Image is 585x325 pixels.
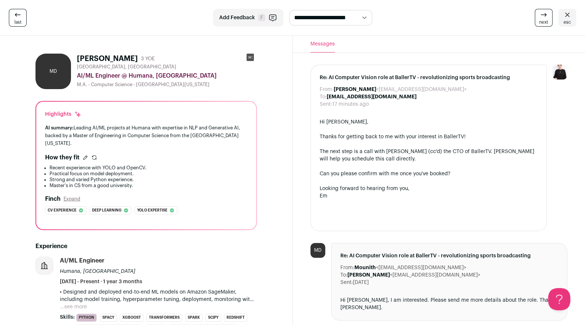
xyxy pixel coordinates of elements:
[320,86,334,93] dt: From:
[76,314,97,322] li: Python
[548,288,570,310] iframe: Help Scout Beacon - Open
[320,93,327,101] dt: To:
[137,207,167,214] span: Yolo expertise
[320,74,538,81] span: Re: AI Computer Vision role at BallerTV - revolutionizing sports broadcasting
[219,14,255,21] span: Add Feedback
[60,269,135,274] span: Humana, [GEOGRAPHIC_DATA]
[320,101,332,108] dt: Sent:
[340,264,354,271] dt: From:
[310,36,335,53] button: Messages
[340,271,347,279] dt: To:
[60,314,75,321] span: Skills:
[354,264,466,271] dd: <[EMAIL_ADDRESS][DOMAIN_NAME]>
[77,71,257,80] div: AI/ML Engineer @ Humana, [GEOGRAPHIC_DATA]
[185,314,203,322] li: Spark
[205,314,221,322] li: SciPy
[354,265,376,270] b: Mounith
[45,153,79,162] h2: How they fit
[100,314,117,322] li: spaCy
[347,272,390,278] b: [PERSON_NAME]
[60,257,105,265] div: AI/ML Engineer
[535,9,552,27] a: next
[213,9,283,27] button: Add Feedback F
[77,54,138,64] h1: [PERSON_NAME]
[320,134,466,139] span: Thanks for getting back to me with your interest in BallerTV!
[334,87,376,92] b: [PERSON_NAME]
[48,207,76,214] span: Cv experience
[334,86,467,93] dd: <[EMAIL_ADDRESS][DOMAIN_NAME]>
[340,252,558,260] span: Re: AI Computer Vision role at BallerTV - revolutionizing sports broadcasting
[320,171,450,176] span: Can you please confirm with me once you've booked?
[320,186,409,191] span: Looking forward to hearing from you,
[64,196,80,202] button: Expand
[77,64,176,70] span: [GEOGRAPHIC_DATA], [GEOGRAPHIC_DATA]
[50,171,247,177] li: Practical focus on model deployment.
[320,119,368,125] span: Hi [PERSON_NAME],
[35,242,257,251] h2: Experience
[340,279,353,286] dt: Sent:
[45,111,82,118] div: Highlights
[60,303,87,311] button: ...see more
[327,94,416,99] b: [EMAIL_ADDRESS][DOMAIN_NAME]
[14,19,21,25] span: last
[224,314,247,322] li: Redshift
[146,314,182,322] li: Transformers
[353,279,369,286] dd: [DATE]
[120,314,143,322] li: XGBoost
[60,278,142,285] span: [DATE] - Present · 1 year 3 months
[60,288,257,303] p: • Designed and deployed end-to-end ML models on Amazon SageMaker, including model training, hyper...
[347,271,480,279] dd: <[EMAIL_ADDRESS][DOMAIN_NAME]>
[310,243,325,258] div: MD
[320,193,327,199] span: Em
[45,125,74,130] span: AI summary:
[539,19,548,25] span: next
[77,82,257,88] div: M.A. - Computer Science - [GEOGRAPHIC_DATA][US_STATE]
[45,194,61,203] h2: Finch
[552,65,567,79] img: 9240684-medium_jpg
[92,207,122,214] span: Deep learning
[9,9,27,27] a: last
[50,165,247,171] li: Recent experience with YOLO and OpenCV.
[141,55,155,62] div: 3 YOE
[50,183,247,189] li: Master's in CS from a good university.
[320,149,534,162] span: The next step is a call with [PERSON_NAME] (cc'd) the CTO of BallerTV. [PERSON_NAME] will help yo...
[258,14,265,21] span: F
[35,54,71,89] div: MD
[564,19,571,25] span: esc
[45,124,247,147] div: Leading AI/ML projects at Humana with expertise in NLP and Generative AI, backed by a Master of E...
[340,297,558,311] div: Hi [PERSON_NAME], I am interested. Please send me more details about the role. Thanks, [PERSON_NA...
[36,257,53,274] img: company-logo-placeholder-414d4e2ec0e2ddebbe968bf319fdfe5acfe0c9b87f798d344e800bc9a89632a0.png
[332,101,369,108] dd: 17 minutes ago
[50,177,247,183] li: Strong and varied Python experience.
[558,9,576,27] a: esc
